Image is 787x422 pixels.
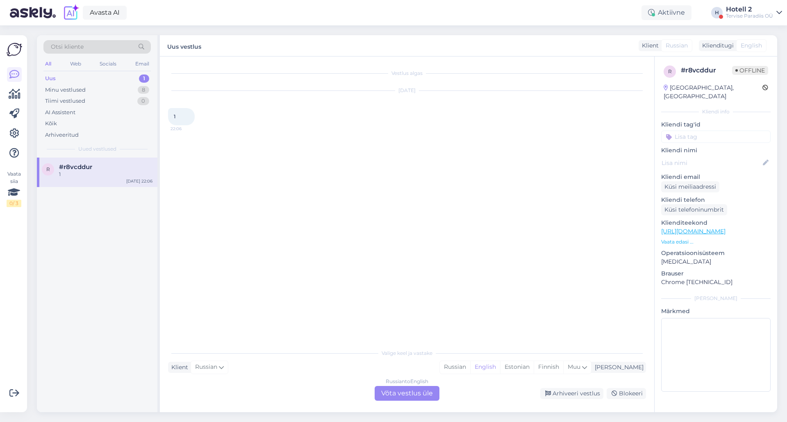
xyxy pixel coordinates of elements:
div: [DATE] [168,87,646,94]
div: Arhiveeri vestlus [540,388,603,399]
p: Klienditeekond [661,219,771,227]
div: Küsi meiliaadressi [661,181,719,192]
div: H [711,7,723,18]
div: Klient [168,363,188,372]
div: Russian to English [386,378,428,385]
a: [URL][DOMAIN_NAME] [661,228,726,235]
div: 0 / 3 [7,200,21,207]
p: Märkmed [661,307,771,316]
div: Socials [98,59,118,69]
span: Russian [195,363,217,372]
div: Finnish [534,361,563,373]
div: Klient [639,41,659,50]
div: Aktiivne [641,5,691,20]
div: [PERSON_NAME] [661,295,771,302]
input: Lisa nimi [662,158,761,167]
div: # r8vcddur [681,65,732,75]
div: Russian [440,361,470,373]
p: Kliendi tag'id [661,120,771,129]
span: Russian [666,41,688,50]
p: Vaata edasi ... [661,238,771,246]
p: Chrome [TECHNICAL_ID] [661,278,771,287]
span: 1 [174,113,175,120]
img: explore-ai [62,4,80,21]
div: Küsi telefoninumbrit [661,204,727,215]
div: Arhiveeritud [45,131,79,139]
div: English [470,361,500,373]
div: 0 [137,97,149,105]
span: 22:06 [171,126,201,132]
span: r [668,68,672,74]
div: [PERSON_NAME] [591,363,644,372]
div: Email [134,59,151,69]
div: Vaata siia [7,170,21,207]
div: All [43,59,53,69]
div: Vestlus algas [168,70,646,77]
span: r [46,166,50,172]
div: Klienditugi [699,41,734,50]
span: #r8vcddur [59,163,92,171]
div: Web [68,59,83,69]
span: Otsi kliente [51,43,84,51]
p: Kliendi email [661,173,771,181]
span: Offline [732,66,768,75]
div: AI Assistent [45,108,75,117]
p: Brauser [661,269,771,278]
div: 8 [138,86,149,94]
div: Kõik [45,120,57,128]
img: Askly Logo [7,42,22,57]
p: Kliendi telefon [661,196,771,204]
div: Blokeeri [607,388,646,399]
span: Uued vestlused [78,145,116,153]
p: [MEDICAL_DATA] [661,257,771,266]
div: 1 [139,74,149,83]
span: Muu [568,363,580,370]
div: Tervise Paradiis OÜ [726,13,773,19]
div: Uus [45,74,56,83]
div: Minu vestlused [45,86,86,94]
span: English [741,41,762,50]
p: Operatsioonisüsteem [661,249,771,257]
div: [DATE] 22:06 [126,178,152,184]
div: 1 [59,171,152,178]
a: Avasta AI [83,6,127,20]
div: Tiimi vestlused [45,97,85,105]
div: Võta vestlus üle [375,386,439,401]
input: Lisa tag [661,131,771,143]
div: Kliendi info [661,108,771,115]
div: Hotell 2 [726,6,773,13]
div: Valige keel ja vastake [168,350,646,357]
label: Uus vestlus [167,40,201,51]
div: Estonian [500,361,534,373]
div: [GEOGRAPHIC_DATA], [GEOGRAPHIC_DATA] [664,83,762,101]
a: Hotell 2Tervise Paradiis OÜ [726,6,782,19]
p: Kliendi nimi [661,146,771,155]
